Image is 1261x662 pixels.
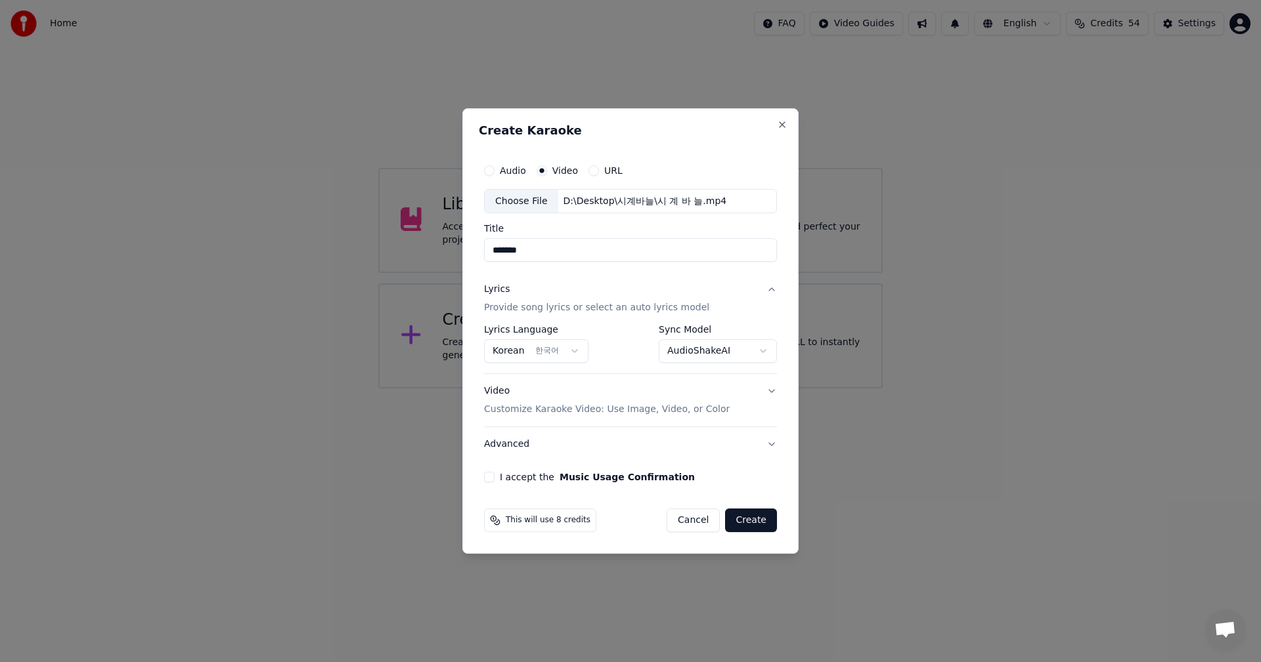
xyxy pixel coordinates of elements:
p: Provide song lyrics or select an auto lyrics model [484,302,709,315]
label: Audio [500,166,526,175]
label: I accept the [500,472,695,482]
label: URL [604,166,623,175]
label: Lyrics Language [484,325,588,335]
div: Video [484,385,730,417]
label: Title [484,224,777,234]
button: Create [725,508,777,532]
button: Advanced [484,427,777,461]
h2: Create Karaoke [479,125,782,136]
div: LyricsProvide song lyrics or select an auto lyrics model [484,325,777,374]
label: Sync Model [659,325,777,335]
div: Choose File [485,190,558,213]
button: VideoCustomize Karaoke Video: Use Image, Video, or Color [484,375,777,427]
p: Customize Karaoke Video: Use Image, Video, or Color [484,403,730,416]
span: This will use 8 credits [506,515,590,526]
label: Video [552,166,578,175]
button: LyricsProvide song lyrics or select an auto lyrics model [484,273,777,325]
div: Lyrics [484,283,510,297]
button: Cancel [667,508,720,532]
div: D:\Desktop\시계바늘\시 계 바 늘.mp4 [558,195,732,208]
button: I accept the [560,472,695,482]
